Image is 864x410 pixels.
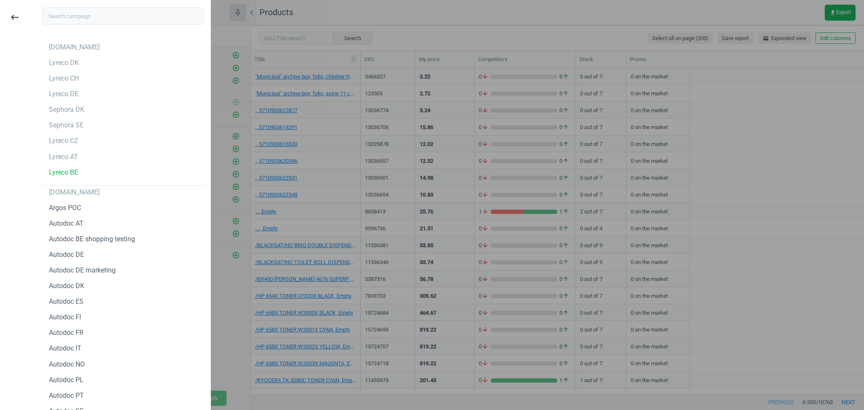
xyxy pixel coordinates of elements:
[49,168,78,177] div: Lyreco BE
[49,235,135,244] div: Autodoc BE shopping testing
[49,136,78,146] div: Lyreco CZ
[49,43,100,52] div: [DOMAIN_NAME]
[49,391,84,400] div: Autodoc PT
[49,58,79,67] div: Lyreco DK
[49,152,78,162] div: Lyreco AT
[49,266,116,275] div: Autodoc DE marketing
[49,203,81,213] div: Argos POC
[49,344,81,353] div: Autodoc IT
[10,12,20,22] i: keyboard_backspace
[49,89,78,99] div: Lyreco DE
[49,281,84,291] div: Autodoc DK
[49,360,85,369] div: Autodoc NO
[49,297,84,306] div: Autodoc ES
[49,105,84,114] div: Sephora DK
[49,74,79,83] div: Lyreco CH
[49,188,100,197] div: [DOMAIN_NAME]
[43,8,204,24] input: Search campaign
[49,313,81,322] div: Autodoc FI
[49,219,84,228] div: Autodoc AT
[49,375,84,385] div: Autodoc PL
[5,8,24,27] button: keyboard_backspace
[49,328,84,337] div: Autodoc FR
[49,250,84,259] div: Autodoc DE
[49,121,84,130] div: Sephora SE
